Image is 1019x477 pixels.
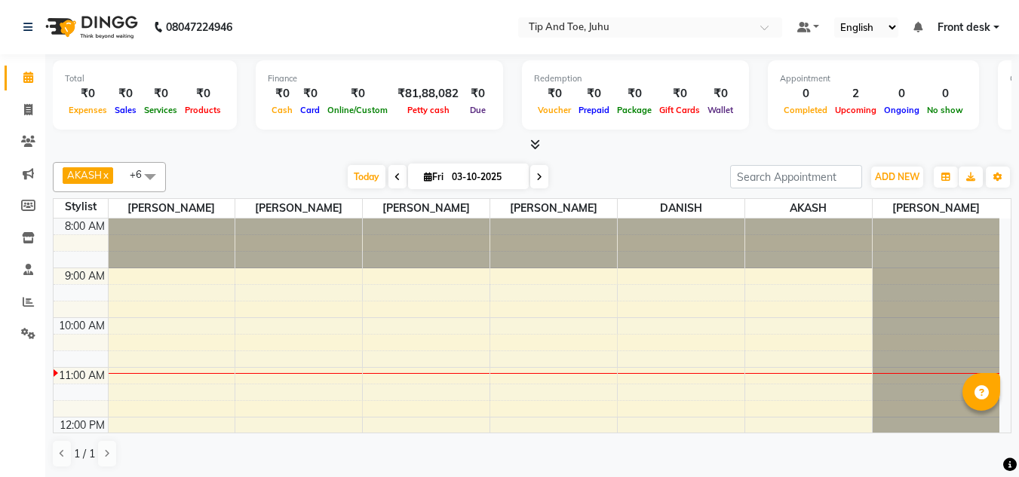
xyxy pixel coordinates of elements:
iframe: chat widget [956,417,1004,462]
div: Finance [268,72,491,85]
div: ₹0 [534,85,575,102]
span: Package [613,105,655,115]
span: [PERSON_NAME] [873,199,999,218]
span: ADD NEW [875,171,919,182]
span: Completed [780,105,831,115]
input: Search Appointment [730,165,862,188]
div: 8:00 AM [62,219,108,234]
span: Due [466,105,490,115]
div: 0 [880,85,923,102]
div: ₹0 [575,85,613,102]
div: ₹0 [465,85,491,102]
span: Services [140,105,181,115]
img: logo [38,6,142,48]
span: AKASH [67,169,102,181]
span: DANISH [618,199,744,218]
div: 2 [831,85,880,102]
span: Expenses [65,105,111,115]
span: Cash [268,105,296,115]
span: Today [348,165,385,188]
div: ₹0 [268,85,296,102]
span: [PERSON_NAME] [235,199,362,218]
span: [PERSON_NAME] [490,199,617,218]
span: No show [923,105,967,115]
span: Card [296,105,324,115]
div: Appointment [780,72,967,85]
div: Total [65,72,225,85]
div: ₹0 [111,85,140,102]
div: 0 [923,85,967,102]
div: 10:00 AM [56,318,108,334]
a: x [102,169,109,181]
div: ₹81,88,082 [391,85,465,102]
div: ₹0 [65,85,111,102]
span: Front desk [938,20,990,35]
span: AKASH [745,199,872,218]
span: Sales [111,105,140,115]
div: ₹0 [655,85,704,102]
button: ADD NEW [871,167,923,188]
span: 1 / 1 [74,446,95,462]
span: Online/Custom [324,105,391,115]
div: Redemption [534,72,737,85]
div: ₹0 [613,85,655,102]
span: Ongoing [880,105,923,115]
input: 2025-10-03 [447,166,523,188]
span: Voucher [534,105,575,115]
span: Fri [420,171,447,182]
span: Upcoming [831,105,880,115]
b: 08047224946 [166,6,232,48]
span: Gift Cards [655,105,704,115]
div: ₹0 [704,85,737,102]
div: ₹0 [140,85,181,102]
span: [PERSON_NAME] [109,199,235,218]
div: 11:00 AM [56,368,108,384]
span: Products [181,105,225,115]
div: ₹0 [296,85,324,102]
span: Wallet [704,105,737,115]
span: +6 [130,168,153,180]
div: 0 [780,85,831,102]
div: 12:00 PM [57,417,108,433]
div: Stylist [54,199,108,215]
span: Petty cash [404,105,453,115]
div: ₹0 [181,85,225,102]
div: 9:00 AM [62,268,108,284]
span: [PERSON_NAME] [363,199,490,218]
div: ₹0 [324,85,391,102]
span: Prepaid [575,105,613,115]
